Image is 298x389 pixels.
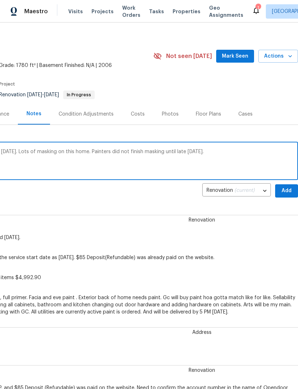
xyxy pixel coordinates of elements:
[238,111,253,118] div: Cases
[64,93,94,97] span: In Progress
[24,8,48,15] span: Maestro
[122,4,140,19] span: Work Orders
[202,182,271,200] div: Renovation (current)
[68,8,83,15] span: Visits
[173,8,200,15] span: Properties
[234,188,255,193] span: (current)
[26,110,41,117] div: Notes
[162,111,179,118] div: Photos
[91,8,114,15] span: Projects
[258,50,298,63] button: Actions
[216,50,254,63] button: Mark Seen
[264,52,292,61] span: Actions
[281,186,292,195] span: Add
[184,217,219,224] span: Renovation
[27,92,59,97] span: -
[184,367,219,374] span: Renovation
[59,111,114,118] div: Condition Adjustments
[188,329,216,336] span: Address
[131,111,145,118] div: Costs
[44,92,59,97] span: [DATE]
[166,53,212,60] span: Not seen [DATE]
[275,184,298,198] button: Add
[222,52,248,61] span: Mark Seen
[255,4,260,11] div: 1
[196,111,221,118] div: Floor Plans
[149,9,164,14] span: Tasks
[27,92,42,97] span: [DATE]
[209,4,243,19] span: Geo Assignments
